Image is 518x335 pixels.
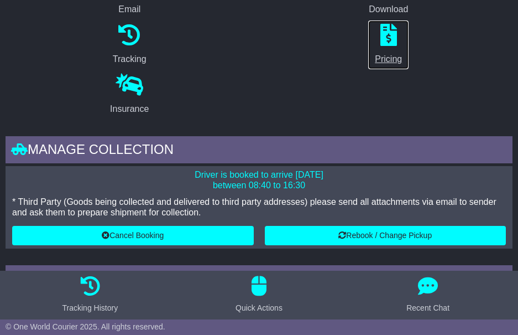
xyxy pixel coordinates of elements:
[368,20,409,70] a: Pricing
[12,169,506,190] p: Driver is booked to arrive [DATE] between 08:40 to 16:30
[265,226,506,245] button: Rebook / Change Pickup
[369,3,408,16] div: Download
[118,3,140,16] div: Email
[229,276,289,314] button: Quick Actions
[56,276,125,314] button: Tracking History
[375,53,402,66] div: Pricing
[62,302,118,314] div: Tracking History
[106,20,154,70] a: Tracking
[12,226,254,245] button: Cancel Booking
[6,322,165,331] span: © One World Courier 2025. All rights reserved.
[236,302,282,314] div: Quick Actions
[400,276,456,314] button: Recent Chat
[6,265,512,295] div: Tracking history
[6,136,512,166] div: Manage collection
[103,70,156,120] a: Insurance
[406,302,449,314] div: Recent Chat
[12,197,506,218] p: * Third Party (Goods being collected and delivered to third party addresses) please send all atta...
[113,53,146,66] div: Tracking
[110,102,149,116] div: Insurance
